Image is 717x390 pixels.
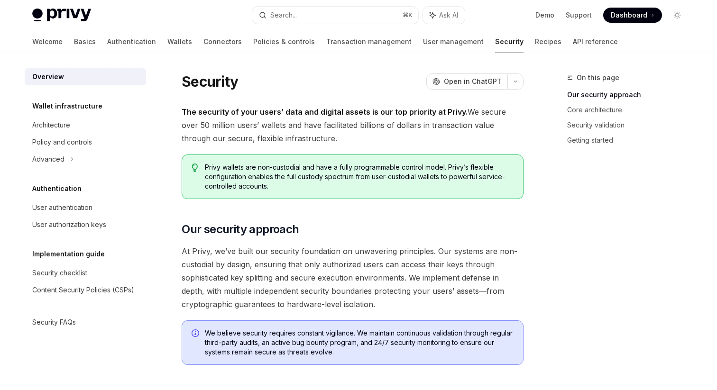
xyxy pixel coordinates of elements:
a: Security validation [567,118,692,133]
div: User authentication [32,202,92,213]
a: User authentication [25,199,146,216]
div: Security checklist [32,267,87,279]
svg: Info [192,329,201,339]
a: Authentication [107,30,156,53]
a: Security FAQs [25,314,146,331]
a: Policy and controls [25,134,146,151]
svg: Tip [192,163,198,172]
div: User authorization keys [32,219,106,230]
span: On this page [577,72,619,83]
button: Ask AI [423,7,465,24]
span: Open in ChatGPT [444,77,502,86]
span: At Privy, we’ve built our security foundation on unwavering principles. Our systems are non-custo... [182,245,524,311]
div: Search... [270,9,297,21]
span: Dashboard [611,10,647,20]
a: Architecture [25,117,146,134]
h1: Security [182,73,238,90]
div: Security FAQs [32,317,76,328]
span: We believe security requires constant vigilance. We maintain continuous validation through regula... [205,328,514,357]
button: Toggle dark mode [670,8,685,23]
a: Wallets [167,30,192,53]
a: Overview [25,68,146,85]
a: Our security approach [567,87,692,102]
span: Ask AI [439,10,458,20]
a: Dashboard [603,8,662,23]
a: Content Security Policies (CSPs) [25,281,146,299]
div: Architecture [32,119,70,131]
a: Transaction management [326,30,412,53]
span: We secure over 50 million users’ wallets and have facilitated billions of dollars in transaction ... [182,105,524,145]
a: User management [423,30,484,53]
div: Policy and controls [32,136,92,148]
div: Content Security Policies (CSPs) [32,284,134,296]
a: Security checklist [25,264,146,281]
h5: Implementation guide [32,248,105,260]
div: Overview [32,71,64,82]
a: Getting started [567,133,692,148]
button: Open in ChatGPT [426,73,507,90]
span: ⌘ K [403,11,413,19]
a: Welcome [32,30,63,53]
strong: The security of your users’ data and digital assets is our top priority at Privy. [182,107,468,117]
h5: Authentication [32,183,82,194]
a: User authorization keys [25,216,146,233]
a: Support [566,10,592,20]
a: Policies & controls [253,30,315,53]
h5: Wallet infrastructure [32,100,102,112]
span: Our security approach [182,222,299,237]
a: Demo [535,10,554,20]
button: Search...⌘K [252,7,418,24]
a: Connectors [203,30,242,53]
a: Basics [74,30,96,53]
span: Privy wallets are non-custodial and have a fully programmable control model. Privy’s flexible con... [205,163,514,191]
a: Core architecture [567,102,692,118]
a: API reference [573,30,618,53]
a: Recipes [535,30,561,53]
a: Security [495,30,524,53]
div: Advanced [32,154,64,165]
img: light logo [32,9,91,22]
